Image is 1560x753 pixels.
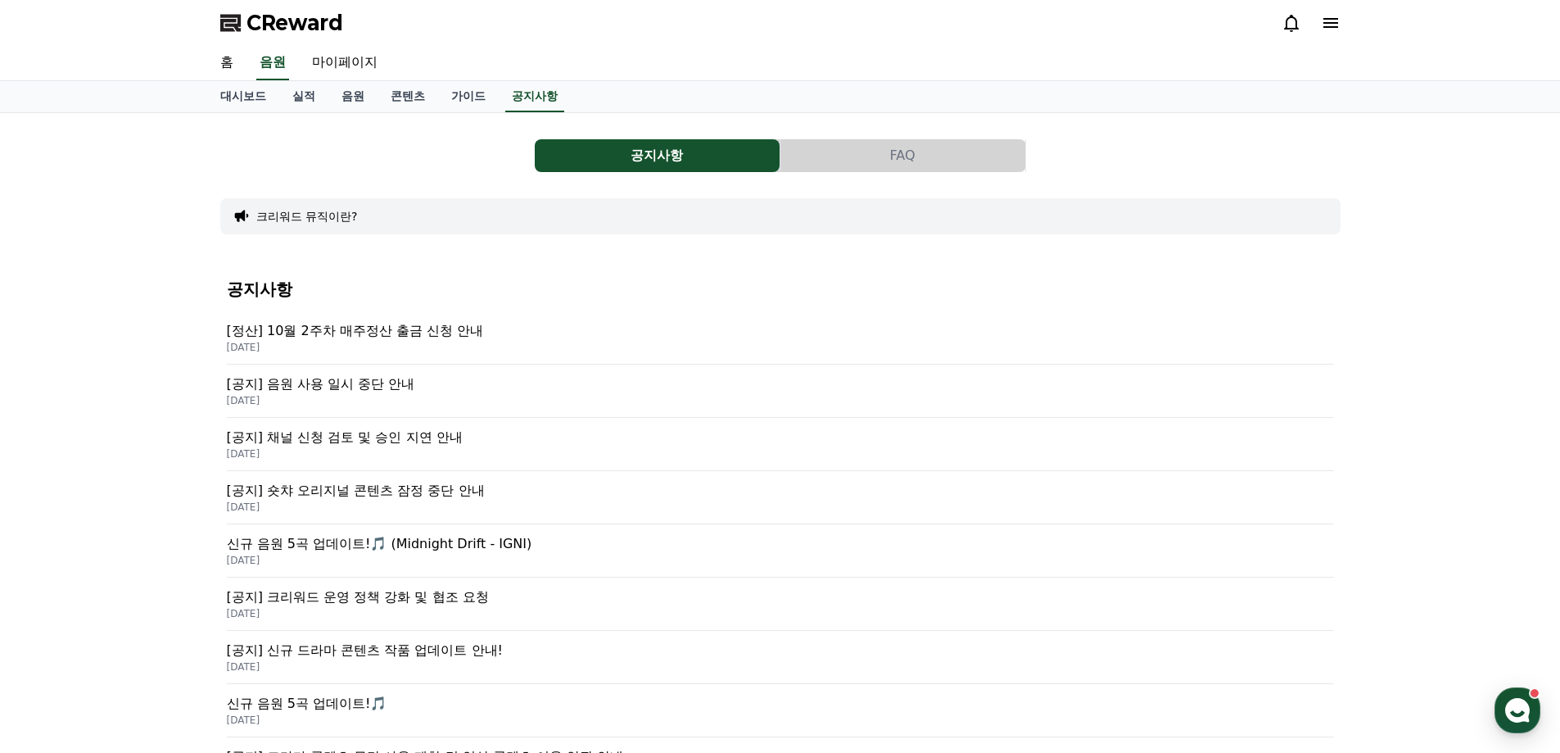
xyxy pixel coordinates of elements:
a: 대시보드 [207,81,279,112]
span: 설정 [253,544,273,557]
a: 공지사항 [505,81,564,112]
a: 콘텐츠 [378,81,438,112]
button: FAQ [780,139,1025,172]
span: 대화 [150,545,170,558]
a: CReward [220,10,343,36]
button: 크리워드 뮤직이란? [256,208,358,225]
p: [DATE] [227,554,1334,567]
a: [공지] 숏챠 오리지널 콘텐츠 잠정 중단 안내 [DATE] [227,471,1334,524]
p: [공지] 채널 신청 검토 및 승인 지연 안내 [227,428,1334,447]
a: 신규 음원 5곡 업데이트!🎵 (Midnight Drift - IGNI) [DATE] [227,524,1334,578]
a: FAQ [780,139,1026,172]
span: CReward [246,10,343,36]
p: [DATE] [227,341,1334,354]
p: [DATE] [227,501,1334,514]
p: [DATE] [227,394,1334,407]
span: 홈 [52,544,61,557]
a: [공지] 채널 신청 검토 및 승인 지연 안내 [DATE] [227,418,1334,471]
a: 설정 [211,519,314,560]
a: [공지] 신규 드라마 콘텐츠 작품 업데이트 안내! [DATE] [227,631,1334,684]
a: [공지] 음원 사용 일시 중단 안내 [DATE] [227,365,1334,418]
p: 신규 음원 5곡 업데이트!🎵 (Midnight Drift - IGNI) [227,534,1334,554]
p: [공지] 숏챠 오리지널 콘텐츠 잠정 중단 안내 [227,481,1334,501]
a: [정산] 10월 2주차 매주정산 출금 신청 안내 [DATE] [227,311,1334,365]
p: [DATE] [227,447,1334,460]
a: 홈 [5,519,108,560]
p: [공지] 음원 사용 일시 중단 안내 [227,374,1334,394]
a: 마이페이지 [299,46,391,80]
button: 공지사항 [535,139,780,172]
a: 음원 [328,81,378,112]
p: [DATE] [227,714,1334,727]
p: [DATE] [227,660,1334,674]
a: 음원 [256,46,289,80]
a: 실적 [279,81,328,112]
p: [정산] 10월 2주차 매주정산 출금 신청 안내 [227,321,1334,341]
a: 대화 [108,519,211,560]
p: 신규 음원 5곡 업데이트!🎵 [227,694,1334,714]
p: [DATE] [227,607,1334,620]
a: 가이드 [438,81,499,112]
p: [공지] 신규 드라마 콘텐츠 작품 업데이트 안내! [227,641,1334,660]
a: 신규 음원 5곡 업데이트!🎵 [DATE] [227,684,1334,737]
p: [공지] 크리워드 운영 정책 강화 및 협조 요청 [227,587,1334,607]
h4: 공지사항 [227,280,1334,298]
a: 홈 [207,46,246,80]
a: [공지] 크리워드 운영 정책 강화 및 협조 요청 [DATE] [227,578,1334,631]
